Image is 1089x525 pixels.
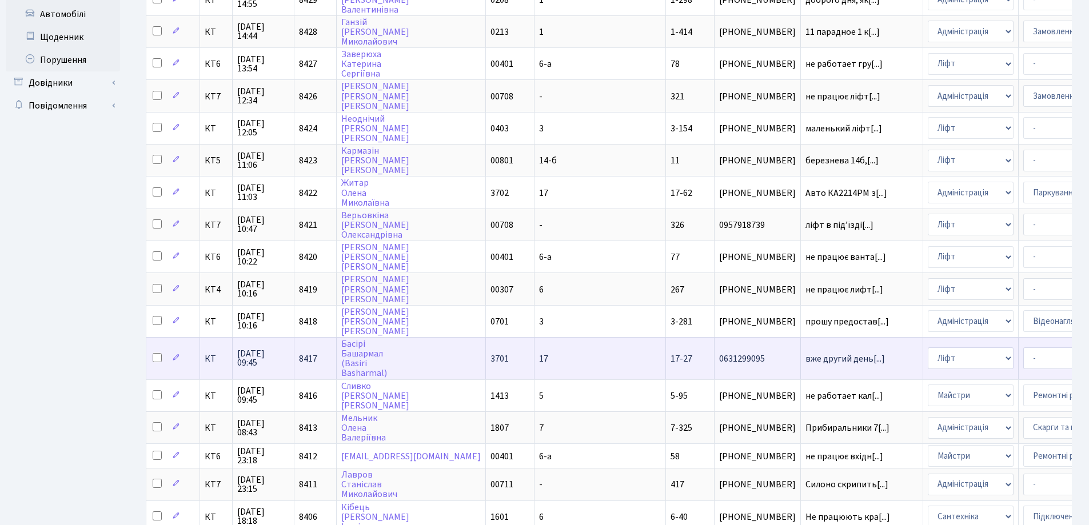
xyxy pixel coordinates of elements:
span: 00801 [490,154,513,167]
span: [DATE] 09:45 [237,349,289,367]
span: 6-а [539,58,552,70]
span: 8422 [299,187,317,199]
span: 321 [671,90,684,103]
a: Неоднічий[PERSON_NAME][PERSON_NAME] [341,113,409,145]
span: 8424 [299,122,317,135]
span: маленький ліфт[...] [805,122,882,135]
span: [PHONE_NUMBER] [719,480,796,489]
span: 3701 [490,352,509,365]
span: [DATE] 13:54 [237,55,289,73]
span: Авто КА2214РМ з[...] [805,187,887,199]
span: 8413 [299,422,317,434]
span: 6-а [539,450,552,463]
span: 11 парадное 1 к[...] [805,26,880,38]
span: КТ [205,354,228,363]
span: 00307 [490,283,513,296]
span: [DATE] 10:22 [237,248,289,266]
span: [PHONE_NUMBER] [719,124,796,133]
span: КТ6 [205,253,228,262]
span: [DATE] 11:03 [237,183,289,202]
span: 8426 [299,90,317,103]
a: Довідники [6,71,120,94]
span: 00708 [490,219,513,231]
span: 8427 [299,58,317,70]
span: не працює ліфт[...] [805,90,880,103]
a: ЖитарОленаМиколаївна [341,177,389,209]
span: 6-а [539,251,552,263]
span: Прибиральники 7[...] [805,422,889,434]
span: [PHONE_NUMBER] [719,189,796,198]
a: Кармазін[PERSON_NAME][PERSON_NAME] [341,145,409,177]
span: 00708 [490,90,513,103]
span: [PHONE_NUMBER] [719,59,796,69]
span: 7-325 [671,422,692,434]
span: Силоно скрипить[...] [805,478,888,491]
span: - [539,90,542,103]
span: КТ [205,423,228,432]
a: БасіріБашармал(BasiriBasharmal) [341,338,387,379]
a: [EMAIL_ADDRESS][DOMAIN_NAME] [341,450,481,463]
span: 8423 [299,154,317,167]
span: [PHONE_NUMBER] [719,423,796,432]
span: [PHONE_NUMBER] [719,156,796,165]
a: [PERSON_NAME][PERSON_NAME][PERSON_NAME] [341,81,409,113]
span: [PHONE_NUMBER] [719,27,796,37]
span: 6 [539,283,544,296]
span: [PHONE_NUMBER] [719,317,796,326]
a: Порушення [6,49,120,71]
span: 17 [539,352,548,365]
a: Сливко[PERSON_NAME][PERSON_NAME] [341,380,409,412]
span: 11 [671,154,680,167]
span: 0403 [490,122,509,135]
span: 77 [671,251,680,263]
span: 417 [671,478,684,491]
span: [DATE] 10:16 [237,280,289,298]
span: 0213 [490,26,509,38]
span: 3-154 [671,122,692,135]
span: [DATE] 09:45 [237,386,289,404]
span: 00401 [490,251,513,263]
span: 7 [539,422,544,434]
span: 6-40 [671,511,688,523]
span: [DATE] 10:47 [237,215,289,234]
span: [DATE] 10:16 [237,312,289,330]
span: - [539,478,542,491]
span: КТ7 [205,480,228,489]
span: КТ [205,124,228,133]
span: КТ [205,391,228,400]
span: 3 [539,315,544,328]
span: не работает гру[...] [805,58,883,70]
span: 3702 [490,187,509,199]
span: 00711 [490,478,513,491]
span: 17-27 [671,352,692,365]
span: 8418 [299,315,317,328]
span: 17 [539,187,548,199]
a: Повідомлення [6,94,120,117]
span: 1601 [490,511,509,523]
a: [PERSON_NAME][PERSON_NAME][PERSON_NAME] [341,274,409,306]
span: 3 [539,122,544,135]
span: Не працюють кра[...] [805,511,890,523]
span: 8406 [299,511,317,523]
span: 0701 [490,315,509,328]
span: КТ [205,512,228,522]
span: КТ5 [205,156,228,165]
span: 8416 [299,390,317,402]
span: 326 [671,219,684,231]
span: 0957918739 [719,221,796,230]
span: [DATE] 23:15 [237,475,289,494]
a: [PERSON_NAME][PERSON_NAME][PERSON_NAME] [341,241,409,273]
span: 3-281 [671,315,692,328]
span: 1-414 [671,26,692,38]
span: вже другий день[...] [805,352,885,365]
span: 8417 [299,352,317,365]
span: КТ [205,317,228,326]
span: 1807 [490,422,509,434]
span: ліфт в підʼїзді[...] [805,219,873,231]
span: [PHONE_NUMBER] [719,391,796,400]
span: 5 [539,390,544,402]
a: Верьовкіна[PERSON_NAME]Олександрівна [341,209,409,241]
span: КТ7 [205,92,228,101]
span: 8412 [299,450,317,463]
span: не працює вхідн[...] [805,450,883,463]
